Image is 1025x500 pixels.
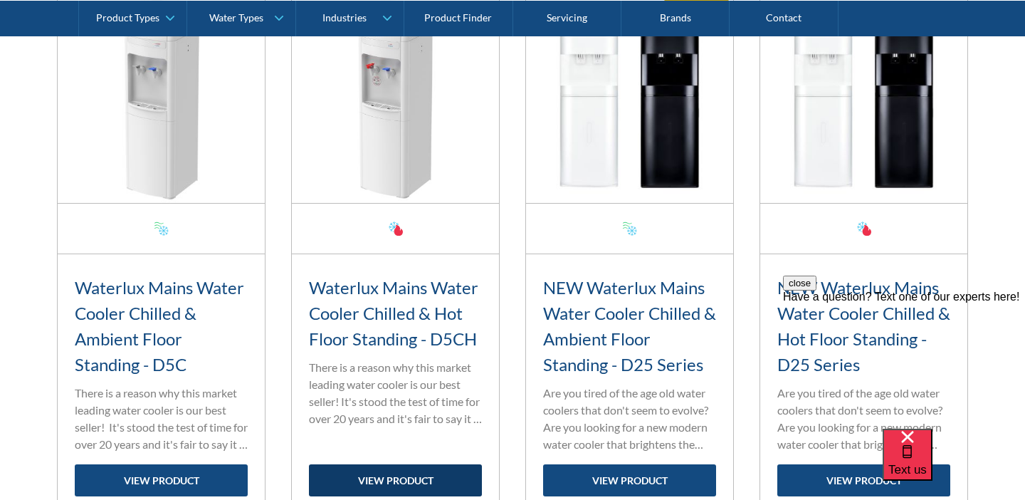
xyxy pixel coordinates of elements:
a: view product [309,464,482,496]
a: view product [75,464,248,496]
p: There is a reason why this market leading water cooler is our best seller! It's stood the test of... [75,385,248,453]
h3: NEW Waterlux Mains Water Cooler Chilled & Hot Floor Standing - D25 Series [777,275,950,377]
p: Are you tired of the age old water coolers that don't seem to evolve? Are you looking for a new m... [543,385,716,453]
div: Water Types [209,11,263,24]
p: There is a reason why this market leading water cooler is our best seller! It's stood the test of... [309,359,482,427]
a: view product [777,464,950,496]
iframe: podium webchat widget prompt [783,276,1025,447]
h3: Waterlux Mains Water Cooler Chilled & Hot Floor Standing - D5CH [309,275,482,352]
p: Are you tired of the age old water coolers that don't seem to evolve? Are you looking for a new m... [777,385,950,453]
h3: NEW Waterlux Mains Water Cooler Chilled & Ambient Floor Standing - D25 Series [543,275,716,377]
a: view product [543,464,716,496]
h3: Waterlux Mains Water Cooler Chilled & Ambient Floor Standing - D5C [75,275,248,377]
div: Industries [322,11,367,24]
div: Product Types [96,11,159,24]
iframe: podium webchat widget bubble [883,429,1025,500]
